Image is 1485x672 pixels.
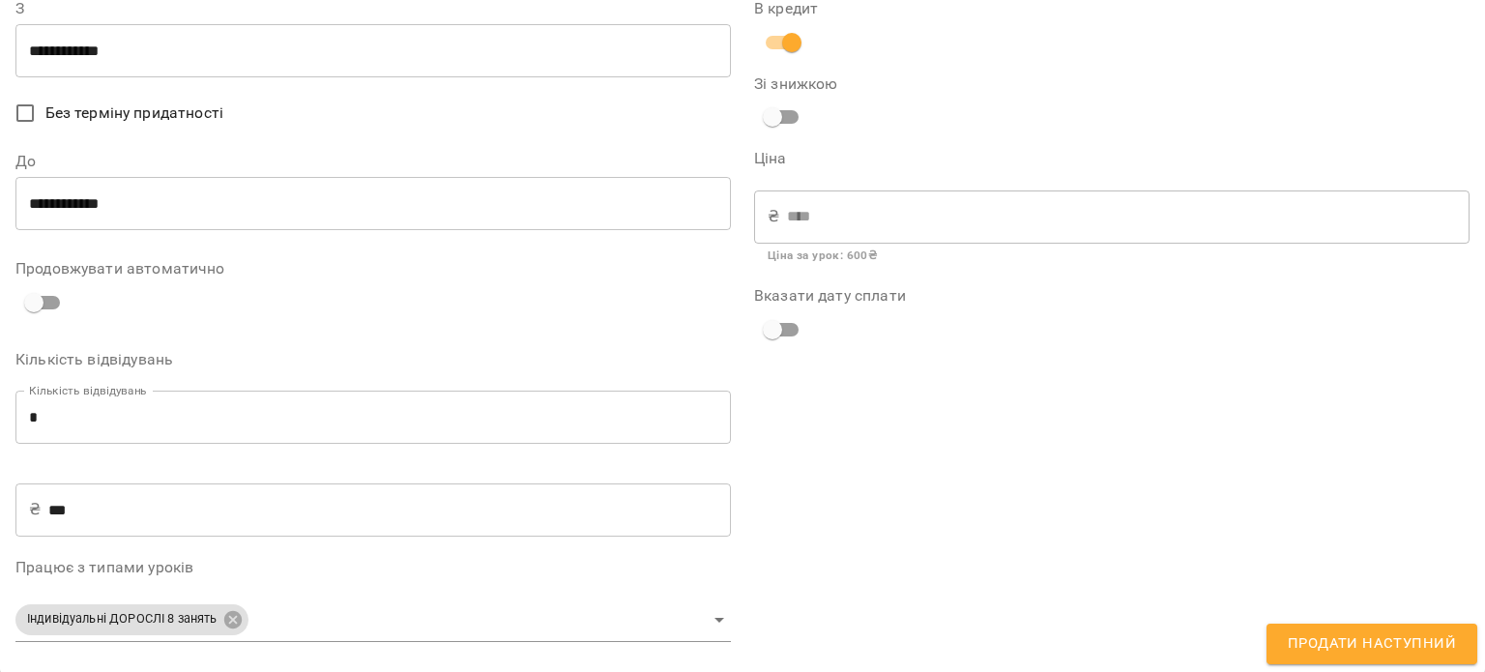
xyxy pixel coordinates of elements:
label: Кількість відвідувань [15,352,731,367]
span: Продати наступний [1288,631,1456,657]
b: Ціна за урок : 600 ₴ [768,248,877,262]
label: Працює з типами уроків [15,560,731,575]
label: До [15,154,731,169]
p: ₴ [768,205,779,228]
span: Індивідуальні ДОРОСЛІ 8 занять [15,610,228,628]
label: Ціна [754,151,1470,166]
label: Зі знижкою [754,76,993,92]
button: Продати наступний [1267,624,1477,664]
label: В кредит [754,1,1470,16]
label: Продовжувати автоматично [15,261,731,277]
label: З [15,1,731,16]
label: Вказати дату сплати [754,288,1470,304]
div: Індивідуальні ДОРОСЛІ 8 занять [15,599,731,642]
p: ₴ [29,498,41,521]
div: Індивідуальні ДОРОСЛІ 8 занять [15,604,248,635]
span: Без терміну придатності [45,102,223,125]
